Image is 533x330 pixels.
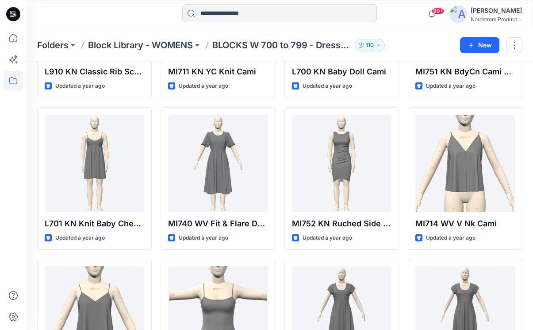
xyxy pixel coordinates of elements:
div: Nordstrom Product... [471,16,522,23]
button: New [460,37,499,53]
p: MI714 WV V Nk Cami [415,217,515,230]
p: Updated a year ago [426,82,475,91]
a: MI740 WV Fit & Flare Dress [168,115,268,212]
p: L910 KN Classic Rib Scoop [45,66,144,78]
a: Block Library - WOMENS [88,39,193,51]
p: 110 [366,40,374,50]
button: 110 [355,39,385,51]
p: MI752 KN Ruched Side Slvless Dress [292,217,391,230]
p: Updated a year ago [179,82,228,91]
p: Updated a year ago [303,233,352,243]
p: L700 KN Baby Doll Cami [292,66,391,78]
p: MI751 KN BdyCn Cami Dress [415,66,515,78]
a: MI714 WV V Nk Cami [415,115,515,212]
a: Folders [37,39,69,51]
a: L701 KN Knit Baby Chemise [45,115,144,212]
p: L701 KN Knit Baby Chemise [45,217,144,230]
p: Updated a year ago [303,82,352,91]
p: Updated a year ago [55,82,105,91]
p: MI740 WV Fit & Flare Dress [168,217,268,230]
div: [PERSON_NAME] [471,5,522,16]
p: Updated a year ago [55,233,105,243]
a: MI752 KN Ruched Side Slvless Dress [292,115,391,212]
p: Updated a year ago [179,233,228,243]
p: BLOCKS W 700 to 799 - Dresses, Cami's, Gowns, Chemise [212,39,351,51]
p: Updated a year ago [426,233,475,243]
p: MI711 KN YC Knit Cami [168,66,268,78]
img: avatar [449,5,467,23]
span: 99+ [431,8,445,15]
